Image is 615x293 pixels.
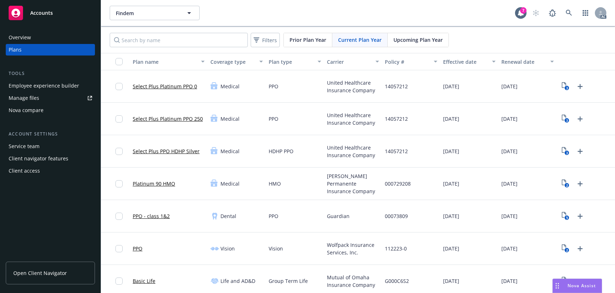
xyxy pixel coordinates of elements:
[220,180,240,187] span: Medical
[269,180,281,187] span: HMO
[560,113,571,125] a: View Plan Documents
[6,92,95,104] a: Manage files
[574,146,586,157] a: Upload Plan Documents
[327,274,379,289] span: Mutual of Omaha Insurance Company
[208,53,266,70] button: Coverage type
[6,141,95,152] a: Service team
[220,115,240,123] span: Medical
[115,213,123,220] input: Toggle Row Selected
[501,147,518,155] span: [DATE]
[560,210,571,222] a: View Plan Documents
[574,210,586,222] a: Upload Plan Documents
[252,35,278,45] span: Filters
[269,277,308,285] span: Group Term Life
[9,105,44,116] div: Nova compare
[130,53,208,70] button: Plan name
[566,151,568,155] text: 3
[133,180,175,187] a: Platinum 90 HMO
[566,248,568,253] text: 2
[578,6,593,20] a: Switch app
[133,147,200,155] a: Select Plus PPO HDHP Silver
[443,115,459,123] span: [DATE]
[9,80,79,92] div: Employee experience builder
[385,83,408,90] span: 14057212
[220,277,255,285] span: Life and AD&D
[501,180,518,187] span: [DATE]
[501,115,518,123] span: [DATE]
[566,118,568,123] text: 3
[327,58,372,66] div: Carrier
[133,83,197,90] a: Select Plus Platinum PPO 0
[269,245,283,252] span: Vision
[6,130,95,138] div: Account settings
[251,33,280,47] button: Filters
[574,275,586,287] a: Upload Plan Documents
[269,83,278,90] span: PPO
[382,53,440,70] button: Policy #
[520,7,527,14] div: 7
[210,58,255,66] div: Coverage type
[574,178,586,190] a: Upload Plan Documents
[13,269,67,277] span: Open Client Navigator
[115,83,123,90] input: Toggle Row Selected
[115,148,123,155] input: Toggle Row Selected
[133,115,203,123] a: Select Plus Platinum PPO 250
[269,58,313,66] div: Plan type
[443,245,459,252] span: [DATE]
[327,212,350,220] span: Guardian
[568,283,596,289] span: Nova Assist
[574,81,586,92] a: Upload Plan Documents
[327,241,379,256] span: Wolfpack Insurance Services, Inc.
[560,243,571,254] a: View Plan Documents
[115,180,123,187] input: Toggle Row Selected
[115,58,123,65] input: Select all
[566,86,568,90] text: 3
[220,212,236,220] span: Dental
[9,44,22,56] div: Plans
[393,36,443,44] span: Upcoming Plan Year
[133,58,197,66] div: Plan name
[385,58,429,66] div: Policy #
[443,58,488,66] div: Effective date
[6,32,95,43] a: Overview
[133,277,155,285] a: Basic Life
[6,70,95,77] div: Tools
[560,178,571,190] a: View Plan Documents
[266,53,324,70] button: Plan type
[6,105,95,116] a: Nova compare
[443,212,459,220] span: [DATE]
[327,172,379,195] span: [PERSON_NAME] Permanente Insurance Company
[529,6,543,20] a: Start snowing
[6,80,95,92] a: Employee experience builder
[560,275,571,287] a: View Plan Documents
[116,9,178,17] span: Findem
[385,115,408,123] span: 14057212
[115,245,123,252] input: Toggle Row Selected
[327,79,379,94] span: United Healthcare Insurance Company
[327,144,379,159] span: United Healthcare Insurance Company
[574,113,586,125] a: Upload Plan Documents
[385,212,408,220] span: 00073809
[560,146,571,157] a: View Plan Documents
[385,180,411,187] span: 000729208
[501,83,518,90] span: [DATE]
[220,245,235,252] span: Vision
[110,6,200,20] button: Findem
[443,147,459,155] span: [DATE]
[133,212,170,220] a: PPO - class 1&2
[262,36,277,44] span: Filters
[501,277,518,285] span: [DATE]
[501,58,546,66] div: Renewal date
[552,279,602,293] button: Nova Assist
[327,111,379,126] span: United Healthcare Insurance Company
[30,10,53,16] span: Accounts
[562,6,576,20] a: Search
[501,245,518,252] span: [DATE]
[440,53,498,70] button: Effective date
[498,53,557,70] button: Renewal date
[269,212,278,220] span: PPO
[269,115,278,123] span: PPO
[443,277,459,285] span: [DATE]
[385,245,407,252] span: 112223-0
[338,36,382,44] span: Current Plan Year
